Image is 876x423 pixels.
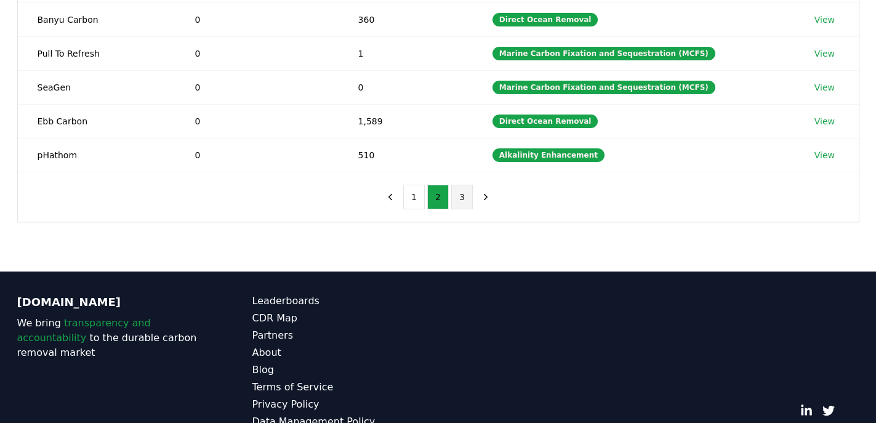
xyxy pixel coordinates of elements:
td: 510 [339,138,473,172]
a: LinkedIn [800,405,813,417]
a: View [814,14,835,26]
div: Alkalinity Enhancement [492,148,605,162]
a: Terms of Service [252,380,438,395]
td: SeaGen [18,70,175,104]
td: 0 [175,104,338,138]
td: 0 [339,70,473,104]
p: We bring to the durable carbon removal market [17,316,203,360]
td: 0 [175,70,338,104]
p: [DOMAIN_NAME] [17,294,203,311]
td: pHathom [18,138,175,172]
a: View [814,115,835,127]
a: Privacy Policy [252,397,438,412]
td: 360 [339,2,473,36]
span: transparency and accountability [17,317,151,344]
td: Pull To Refresh [18,36,175,70]
td: Ebb Carbon [18,104,175,138]
td: 0 [175,36,338,70]
td: 1,589 [339,104,473,138]
div: Direct Ocean Removal [492,13,598,26]
td: 1 [339,36,473,70]
td: 0 [175,2,338,36]
a: Partners [252,328,438,343]
div: Marine Carbon Fixation and Sequestration (MCFS) [492,47,715,60]
button: previous page [380,185,401,209]
a: CDR Map [252,311,438,326]
a: View [814,149,835,161]
button: 3 [451,185,473,209]
button: 2 [427,185,449,209]
button: 1 [403,185,425,209]
a: About [252,345,438,360]
a: Leaderboards [252,294,438,308]
div: Direct Ocean Removal [492,115,598,128]
a: View [814,47,835,60]
td: 0 [175,138,338,172]
div: Marine Carbon Fixation and Sequestration (MCFS) [492,81,715,94]
a: Twitter [822,405,835,417]
a: View [814,81,835,94]
a: Blog [252,363,438,377]
button: next page [475,185,496,209]
td: Banyu Carbon [18,2,175,36]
